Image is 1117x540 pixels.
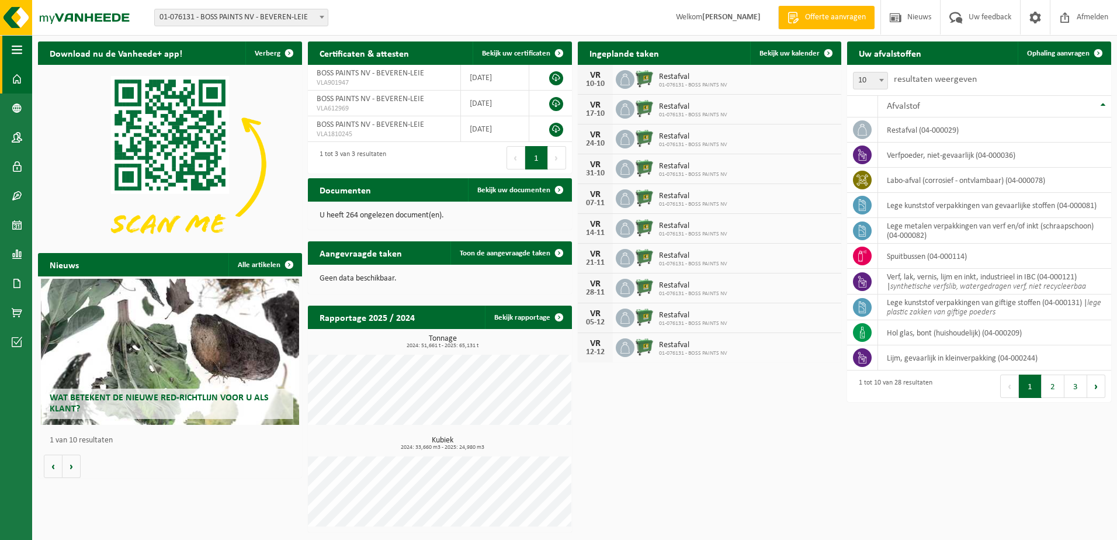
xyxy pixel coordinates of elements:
[1018,41,1110,65] a: Ophaling aanvragen
[507,146,525,169] button: Previous
[853,72,888,89] span: 10
[50,437,296,445] p: 1 van 10 resultaten
[584,130,607,140] div: VR
[584,279,607,289] div: VR
[584,348,607,356] div: 12-12
[878,345,1111,371] td: lijm, gevaarlijk in kleinverpakking (04-000244)
[878,168,1111,193] td: labo-afval (corrosief - ontvlambaar) (04-000078)
[634,307,654,327] img: WB-0660-HPE-GN-01
[853,373,932,399] div: 1 tot 10 van 28 resultaten
[314,437,572,451] h3: Kubiek
[584,190,607,199] div: VR
[584,71,607,80] div: VR
[659,82,727,89] span: 01-076131 - BOSS PAINTS NV
[634,158,654,178] img: WB-0660-HPE-GN-01
[1019,375,1042,398] button: 1
[317,130,452,139] span: VLA1810245
[584,309,607,319] div: VR
[548,146,566,169] button: Next
[584,289,607,297] div: 28-11
[584,220,607,229] div: VR
[485,306,571,329] a: Bekijk rapportage
[659,261,727,268] span: 01-076131 - BOSS PAINTS NV
[878,143,1111,168] td: verfpoeder, niet-gevaarlijk (04-000036)
[584,229,607,237] div: 14-11
[659,350,727,357] span: 01-076131 - BOSS PAINTS NV
[584,319,607,327] div: 05-12
[659,72,727,82] span: Restafval
[659,320,727,327] span: 01-076131 - BOSS PAINTS NV
[702,13,761,22] strong: [PERSON_NAME]
[634,337,654,356] img: WB-0660-HPE-GN-01
[887,299,1101,317] i: lege plastic zakken van giftige poeders
[634,277,654,297] img: WB-0660-HPE-GN-01
[584,160,607,169] div: VR
[468,178,571,202] a: Bekijk uw documenten
[634,98,654,118] img: WB-0660-HPE-GN-01
[1087,375,1105,398] button: Next
[308,306,426,328] h2: Rapportage 2025 / 2024
[659,132,727,141] span: Restafval
[320,275,560,283] p: Geen data beschikbaar.
[634,68,654,88] img: WB-0660-HPE-GN-01
[750,41,840,65] a: Bekijk uw kalender
[634,128,654,148] img: WB-0660-HPE-GN-01
[584,110,607,118] div: 17-10
[659,251,727,261] span: Restafval
[317,120,424,129] span: BOSS PAINTS NV - BEVEREN-LEIE
[38,41,194,64] h2: Download nu de Vanheede+ app!
[634,217,654,237] img: WB-0660-HPE-GN-01
[878,244,1111,269] td: spuitbussen (04-000114)
[461,91,530,116] td: [DATE]
[659,141,727,148] span: 01-076131 - BOSS PAINTS NV
[38,65,302,263] img: Download de VHEPlus App
[584,169,607,178] div: 31-10
[634,247,654,267] img: WB-0660-HPE-GN-01
[473,41,571,65] a: Bekijk uw certificaten
[634,188,654,207] img: WB-0660-HPE-GN-01
[878,320,1111,345] td: hol glas, bont (huishoudelijk) (04-000209)
[308,241,414,264] h2: Aangevraagde taken
[878,218,1111,244] td: lege metalen verpakkingen van verf en/of inkt (schraapschoon) (04-000082)
[659,171,727,178] span: 01-076131 - BOSS PAINTS NV
[659,162,727,171] span: Restafval
[1042,375,1064,398] button: 2
[1000,375,1019,398] button: Previous
[308,178,383,201] h2: Documenten
[584,80,607,88] div: 10-10
[461,65,530,91] td: [DATE]
[154,9,328,26] span: 01-076131 - BOSS PAINTS NV - BEVEREN-LEIE
[308,41,421,64] h2: Certificaten & attesten
[314,145,386,171] div: 1 tot 3 van 3 resultaten
[320,212,560,220] p: U heeft 264 ongelezen document(en).
[584,199,607,207] div: 07-11
[255,50,280,57] span: Verberg
[659,201,727,208] span: 01-076131 - BOSS PAINTS NV
[659,221,727,231] span: Restafval
[887,102,920,111] span: Afvalstof
[854,72,887,89] span: 10
[44,455,63,478] button: Vorige
[584,250,607,259] div: VR
[314,445,572,451] span: 2024: 33,660 m3 - 2025: 24,980 m3
[878,117,1111,143] td: restafval (04-000029)
[317,69,424,78] span: BOSS PAINTS NV - BEVEREN-LEIE
[245,41,301,65] button: Verberg
[461,116,530,142] td: [DATE]
[450,241,571,265] a: Toon de aangevraagde taken
[659,281,727,290] span: Restafval
[894,75,977,84] label: resultaten weergeven
[878,295,1111,320] td: lege kunststof verpakkingen van giftige stoffen (04-000131) |
[659,102,727,112] span: Restafval
[460,250,550,257] span: Toon de aangevraagde taken
[584,140,607,148] div: 24-10
[847,41,933,64] h2: Uw afvalstoffen
[155,9,328,26] span: 01-076131 - BOSS PAINTS NV - BEVEREN-LEIE
[525,146,548,169] button: 1
[659,311,727,320] span: Restafval
[314,335,572,349] h3: Tonnage
[584,339,607,348] div: VR
[890,282,1086,291] i: synthetische verfslib, watergedragen verf, niet recycleerbaa
[578,41,671,64] h2: Ingeplande taken
[41,279,300,425] a: Wat betekent de nieuwe RED-richtlijn voor u als klant?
